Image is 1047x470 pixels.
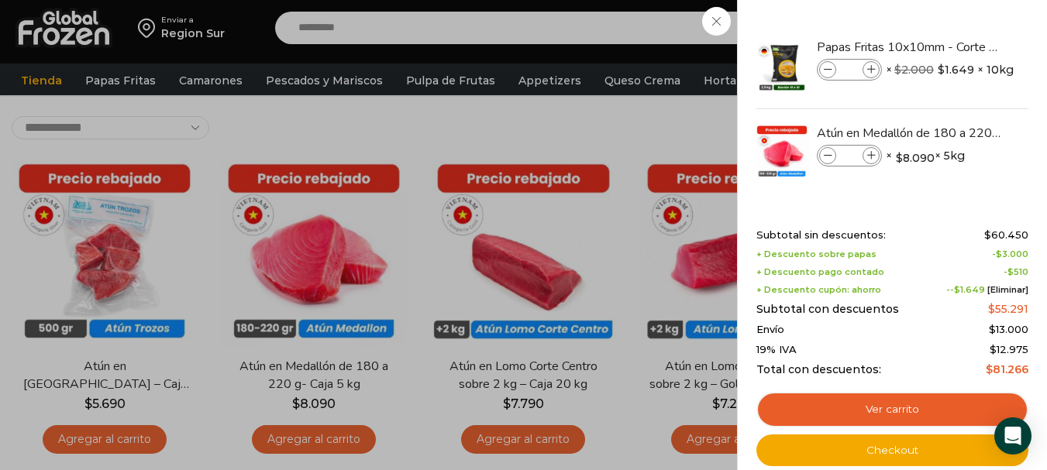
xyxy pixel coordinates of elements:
bdi: 510 [1007,266,1028,277]
span: × × 10kg [886,59,1014,81]
bdi: 2.000 [894,63,934,77]
span: - [1004,267,1028,277]
span: -- [946,285,1028,295]
span: Total con descuentos: [756,363,881,376]
a: Papas Fritas 10x10mm - Corte Bastón - Caja 10 kg [817,39,1001,56]
bdi: 55.291 [988,302,1028,316]
span: $ [938,62,945,77]
span: $ [989,323,996,335]
bdi: 3.000 [996,249,1028,259]
a: [Eliminar] [987,284,1028,295]
span: 12.975 [990,343,1028,355]
span: $ [894,63,901,77]
bdi: 81.266 [986,362,1028,376]
a: Checkout [756,434,1028,467]
span: $ [990,343,997,355]
span: × × 5kg [886,145,965,166]
a: Atún en Medallón de 180 a 220 g- Caja 5 kg [817,125,1001,142]
input: Product quantity [838,147,861,164]
span: + Descuento cupón: ahorro [756,285,881,295]
span: $ [896,150,903,166]
span: Envío [756,324,784,336]
bdi: 8.090 [896,150,935,166]
span: + Descuento pago contado [756,267,884,277]
span: - [992,249,1028,259]
span: 19% IVA [756,344,797,356]
span: $ [988,302,995,316]
span: $ [1007,266,1014,277]
span: $ [986,362,993,376]
span: Subtotal con descuentos [756,303,899,316]
span: + Descuento sobre papas [756,249,877,259]
bdi: 1.649 [938,62,974,77]
span: $ [954,284,960,295]
span: Subtotal sin descuentos: [756,229,886,242]
div: Open Intercom Messenger [994,417,1032,455]
span: $ [996,249,1002,259]
a: Ver carrito [756,392,1028,427]
bdi: 13.000 [989,323,1028,335]
span: 1.649 [954,284,985,295]
span: $ [984,228,991,241]
bdi: 60.450 [984,228,1028,241]
input: Product quantity [838,61,861,78]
